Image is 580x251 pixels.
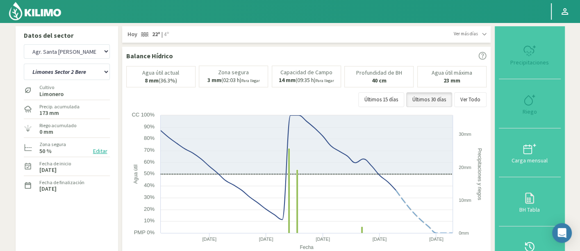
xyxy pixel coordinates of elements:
[459,165,471,170] text: 20mm
[145,77,159,84] b: 8 mm
[432,70,472,76] p: Agua útil máxima
[358,92,404,107] button: Últimos 15 días
[39,91,64,97] label: Limonero
[459,132,471,137] text: 30mm
[39,167,57,173] label: [DATE]
[207,76,221,84] b: 3 mm
[501,59,558,65] div: Precipitaciones
[316,78,334,83] small: Para llegar
[459,198,471,203] text: 10mm
[39,122,76,129] label: Riego acumulado
[279,76,296,84] b: 14 mm
[132,112,155,118] text: CC 100%
[459,230,469,235] text: 0mm
[499,128,561,177] button: Carga mensual
[454,30,478,37] span: Ver más días
[279,77,334,84] p: (09:35 h)
[316,237,330,242] text: [DATE]
[91,146,110,156] button: Editar
[280,69,332,75] p: Capacidad de Campo
[454,92,487,107] button: Ver Todo
[163,30,169,39] span: 4º
[501,207,558,212] div: BH Tabla
[241,78,260,83] small: Para llegar
[501,109,558,114] div: Riego
[477,148,482,200] text: Precipitaciones y riegos
[552,223,572,243] div: Open Intercom Messenger
[356,70,402,76] p: Profundidad de BH
[499,79,561,128] button: Riego
[501,157,558,163] div: Carga mensual
[143,182,154,188] text: 40%
[142,70,179,76] p: Agua útil actual
[499,30,561,79] button: Precipitaciones
[145,78,177,84] p: (36.3%)
[143,217,154,224] text: 10%
[39,148,52,154] label: 50 %
[39,160,71,167] label: Fecha de inicio
[126,51,173,61] p: Balance Hídrico
[202,237,216,242] text: [DATE]
[143,135,154,141] text: 80%
[207,77,260,84] p: (02:03 h)
[143,206,154,212] text: 20%
[218,69,249,75] p: Zona segura
[499,177,561,226] button: BH Tabla
[39,186,57,192] label: [DATE]
[429,237,444,242] text: [DATE]
[372,77,387,84] b: 40 cm
[134,229,155,235] text: PMP 0%
[143,147,154,153] text: 70%
[143,170,154,176] text: 50%
[152,30,160,38] strong: 22º
[39,179,84,186] label: Fecha de finalización
[8,1,62,21] img: Kilimo
[39,141,66,148] label: Zona segura
[132,164,138,184] text: Agua útil
[126,30,137,39] span: Hoy
[161,30,163,39] span: |
[39,84,64,91] label: Cultivo
[39,103,80,110] label: Precip. acumulada
[259,237,273,242] text: [DATE]
[444,77,460,84] b: 23 mm
[406,92,452,107] button: Últimos 30 días
[300,244,314,250] text: Fecha
[372,237,387,242] text: [DATE]
[143,123,154,130] text: 90%
[143,194,154,200] text: 30%
[39,110,59,116] label: 173 mm
[24,30,110,40] p: Datos del sector
[143,159,154,165] text: 60%
[39,129,53,135] label: 0 mm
